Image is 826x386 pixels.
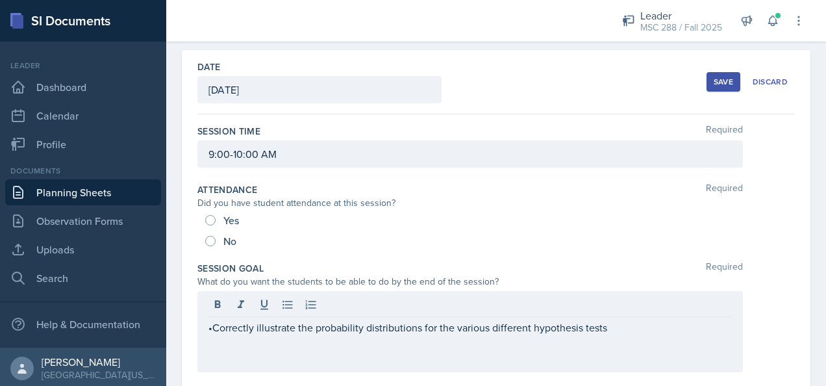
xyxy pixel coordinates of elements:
[42,368,156,381] div: [GEOGRAPHIC_DATA][US_STATE] in [GEOGRAPHIC_DATA]
[5,208,161,234] a: Observation Forms
[42,355,156,368] div: [PERSON_NAME]
[197,183,258,196] label: Attendance
[5,131,161,157] a: Profile
[707,72,740,92] button: Save
[745,72,795,92] button: Discard
[5,103,161,129] a: Calendar
[706,125,743,138] span: Required
[5,165,161,177] div: Documents
[208,146,732,162] p: 9:00-10:00 AM
[706,183,743,196] span: Required
[197,275,743,289] div: What do you want the students to be able to do by the end of the session?
[197,125,260,138] label: Session Time
[753,77,788,87] div: Discard
[5,60,161,71] div: Leader
[5,265,161,291] a: Search
[197,196,743,210] div: Did you have student attendance at this session?
[197,60,220,73] label: Date
[706,262,743,275] span: Required
[223,214,239,227] span: Yes
[640,8,722,23] div: Leader
[5,74,161,100] a: Dashboard
[208,320,732,335] p: •Correctly illustrate the probability distributions for the various different hypothesis tests
[197,262,264,275] label: Session Goal
[5,179,161,205] a: Planning Sheets
[640,21,722,34] div: MSC 288 / Fall 2025
[714,77,733,87] div: Save
[223,235,236,248] span: No
[5,311,161,337] div: Help & Documentation
[5,237,161,263] a: Uploads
